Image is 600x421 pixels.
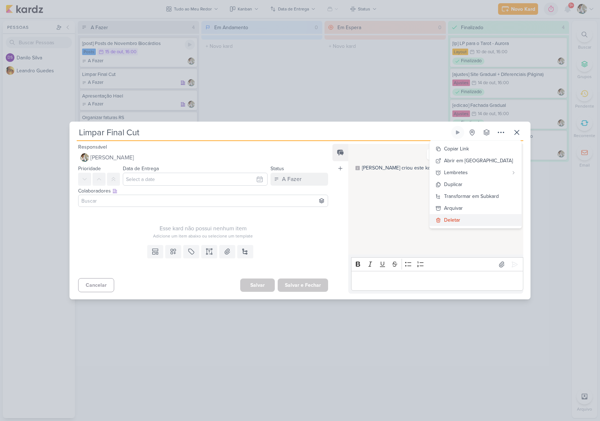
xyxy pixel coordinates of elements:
[270,173,328,186] button: A Fazer
[78,278,114,292] button: Cancelar
[430,143,521,155] button: Copiar Link
[77,126,450,139] input: Kard Sem Título
[80,196,326,205] input: Buscar
[78,233,328,239] div: Adicione um item abaixo ou selecione um template
[78,151,328,164] button: [PERSON_NAME]
[444,157,513,164] div: Abrir em [GEOGRAPHIC_DATA]
[351,257,523,271] div: Editor toolbar
[351,271,523,291] div: Editor editing area: main
[123,166,159,172] label: Data de Entrega
[362,164,435,172] div: Raphael criou este kard
[78,187,328,195] div: Colaboradores
[444,193,499,200] div: Transformar em Subkard
[444,145,469,153] div: Copiar Link
[78,166,101,172] label: Prioridade
[80,153,89,162] img: Raphael Simas
[430,155,521,167] button: Abrir em [GEOGRAPHIC_DATA]
[444,169,509,176] div: Lembretes
[430,178,521,190] button: Duplicar
[430,214,521,226] button: Deletar
[430,190,521,202] button: Transformar em Subkard
[90,153,134,162] span: [PERSON_NAME]
[455,130,461,135] div: Ligar relógio
[355,166,360,170] div: Este log é visível à todos no kard
[430,167,521,178] button: Lembretes
[430,202,521,214] button: Arquivar
[78,144,107,150] label: Responsável
[123,173,268,186] input: Select a date
[444,216,460,224] div: Deletar
[444,181,462,188] div: Duplicar
[282,175,301,184] div: A Fazer
[270,166,284,172] label: Status
[78,224,328,233] div: Esse kard não possui nenhum item
[444,204,463,212] div: Arquivar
